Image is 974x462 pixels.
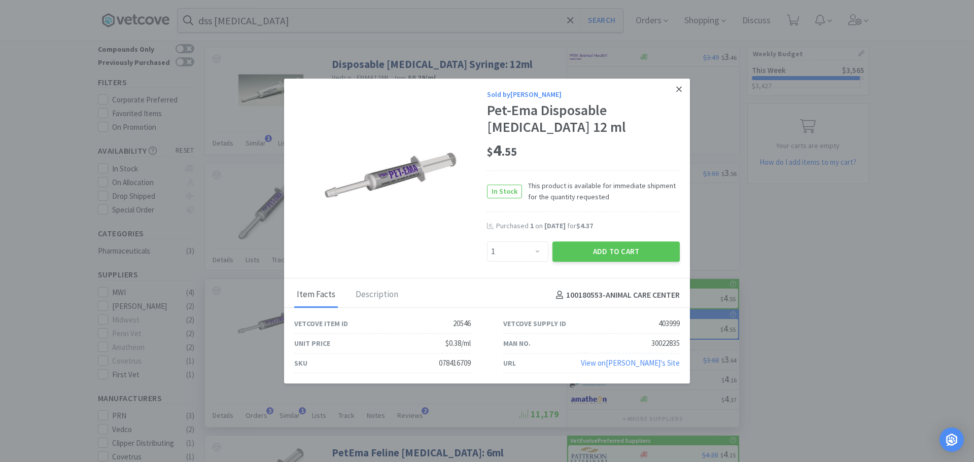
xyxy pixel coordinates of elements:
div: $0.38/ml [445,337,471,349]
span: . 55 [502,145,517,159]
div: 078416709 [439,357,471,369]
div: Item Facts [294,282,338,308]
div: Description [353,282,401,308]
img: f9257c12392d469e883252304afb987e_403999.jpeg [325,109,457,241]
div: Pet-Ema Disposable [MEDICAL_DATA] 12 ml [487,102,680,136]
span: 4 [487,140,517,160]
div: Sold by [PERSON_NAME] [487,89,680,100]
h4: 100180553 - ANIMAL CARE CENTER [552,289,680,302]
div: 30022835 [651,337,680,349]
div: Unit Price [294,338,330,349]
button: Add to Cart [552,241,680,262]
span: This product is available for immediate shipment for the quantity requested [522,180,680,203]
div: Vetcove Item ID [294,318,348,329]
span: $ [487,145,493,159]
div: Purchased on for [496,222,680,232]
span: 1 [530,222,534,231]
span: $4.37 [576,222,593,231]
div: 403999 [658,317,680,330]
div: Open Intercom Messenger [940,428,964,452]
div: URL [503,358,516,369]
span: In Stock [488,185,521,198]
div: Vetcove Supply ID [503,318,566,329]
div: SKU [294,358,307,369]
a: View on[PERSON_NAME]'s Site [581,358,680,368]
span: [DATE] [544,222,566,231]
div: 20546 [453,317,471,330]
div: Man No. [503,338,531,349]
